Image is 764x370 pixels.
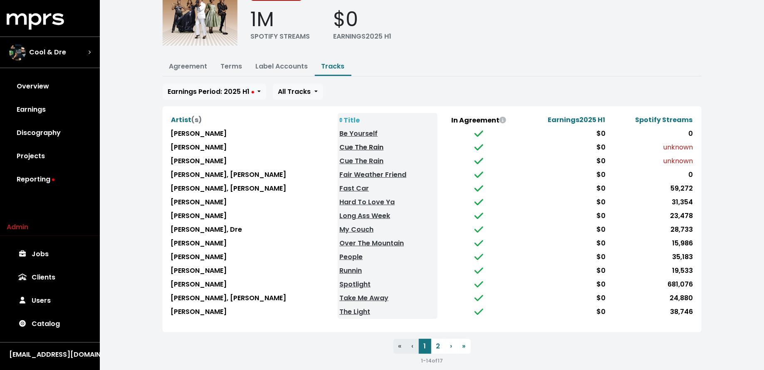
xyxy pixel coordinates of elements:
a: Clients [7,266,93,289]
img: The selected account / producer [9,44,26,61]
a: Spotlight [339,279,371,289]
a: Cue The Rain [339,142,383,152]
td: 24,880 [608,292,695,305]
th: Title [338,113,438,127]
td: 35,183 [608,250,695,264]
button: 2 [431,339,445,354]
td: 31,354 [608,196,695,209]
td: $0 [520,196,608,209]
span: Artist [171,115,202,125]
td: 0 [608,127,695,141]
td: 28,733 [608,223,695,237]
span: unknown [664,142,693,152]
td: $0 [520,209,608,223]
td: [PERSON_NAME] [169,209,338,223]
th: In Agreement [438,113,520,127]
div: 1M [251,7,310,32]
td: 681,076 [608,278,695,292]
td: [PERSON_NAME], Dre [169,223,338,237]
a: Take Me Away [339,293,388,303]
span: All Tracks [278,87,311,96]
a: People [339,252,363,262]
td: [PERSON_NAME], [PERSON_NAME] [169,182,338,196]
td: [PERSON_NAME] [169,154,338,168]
span: (s) [192,115,202,125]
a: Overview [7,75,93,98]
a: Runnin [339,266,362,275]
a: Tracks [321,61,345,71]
a: Hard To Love Ya [339,197,395,207]
a: Terms [221,61,242,71]
td: [PERSON_NAME] [169,141,338,154]
a: mprs logo [7,16,64,26]
a: Users [7,289,93,312]
td: 23,478 [608,209,695,223]
td: $0 [520,305,608,319]
a: Jobs [7,243,93,266]
td: $0 [520,223,608,237]
a: Label Accounts [256,61,308,71]
button: All Tracks [273,84,323,100]
a: Fast Car [339,184,369,193]
td: $0 [520,168,608,182]
button: Earnings2025 H1 [548,115,606,125]
td: $0 [520,292,608,305]
a: Discography [7,121,93,145]
span: › [450,341,452,351]
a: Agreement [169,61,208,71]
td: 15,986 [608,237,695,250]
a: Reporting [7,168,93,191]
small: 1 - 14 of 17 [421,357,443,364]
td: $0 [520,264,608,278]
a: Over The Mountain [339,238,404,248]
td: 59,272 [608,182,695,196]
td: $0 [520,278,608,292]
td: $0 [520,141,608,154]
td: $0 [520,182,608,196]
td: [PERSON_NAME], [PERSON_NAME] [169,168,338,182]
span: Earnings Period: 2025 H1 [168,87,254,96]
div: [EMAIL_ADDRESS][DOMAIN_NAME] [9,350,91,360]
span: Spotify Streams [635,115,693,125]
td: 0 [608,168,695,182]
span: Earnings 2025 H1 [548,115,606,125]
div: $0 [334,7,392,32]
div: EARNINGS 2025 H1 [334,32,392,42]
button: Artist(s) [171,115,203,125]
a: Projects [7,145,93,168]
td: 19,533 [608,264,695,278]
td: [PERSON_NAME] [169,196,338,209]
div: SPOTIFY STREAMS [251,32,310,42]
a: The Light [339,307,370,316]
a: My Couch [339,225,373,234]
button: Spotify Streams [635,115,693,125]
span: Cool & Dre [29,47,66,57]
td: [PERSON_NAME], [PERSON_NAME] [169,292,338,305]
td: [PERSON_NAME] [169,264,338,278]
td: [PERSON_NAME] [169,127,338,141]
td: [PERSON_NAME] [169,250,338,264]
td: 38,746 [608,305,695,319]
td: $0 [520,127,608,141]
td: $0 [520,154,608,168]
td: [PERSON_NAME] [169,305,338,319]
td: $0 [520,237,608,250]
a: Earnings [7,98,93,121]
button: Earnings Period: 2025 H1 [163,84,266,100]
button: 1 [419,339,431,354]
span: » [462,341,466,351]
button: [EMAIL_ADDRESS][DOMAIN_NAME] [7,349,93,360]
td: [PERSON_NAME] [169,237,338,250]
td: [PERSON_NAME] [169,278,338,292]
a: Cue The Rain [339,156,383,166]
td: $0 [520,250,608,264]
a: Long Ass Week [339,211,390,221]
span: unknown [664,156,693,166]
a: Catalog [7,312,93,336]
a: Fair Weather Friend [339,170,406,179]
a: Be Yourself [339,129,378,138]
